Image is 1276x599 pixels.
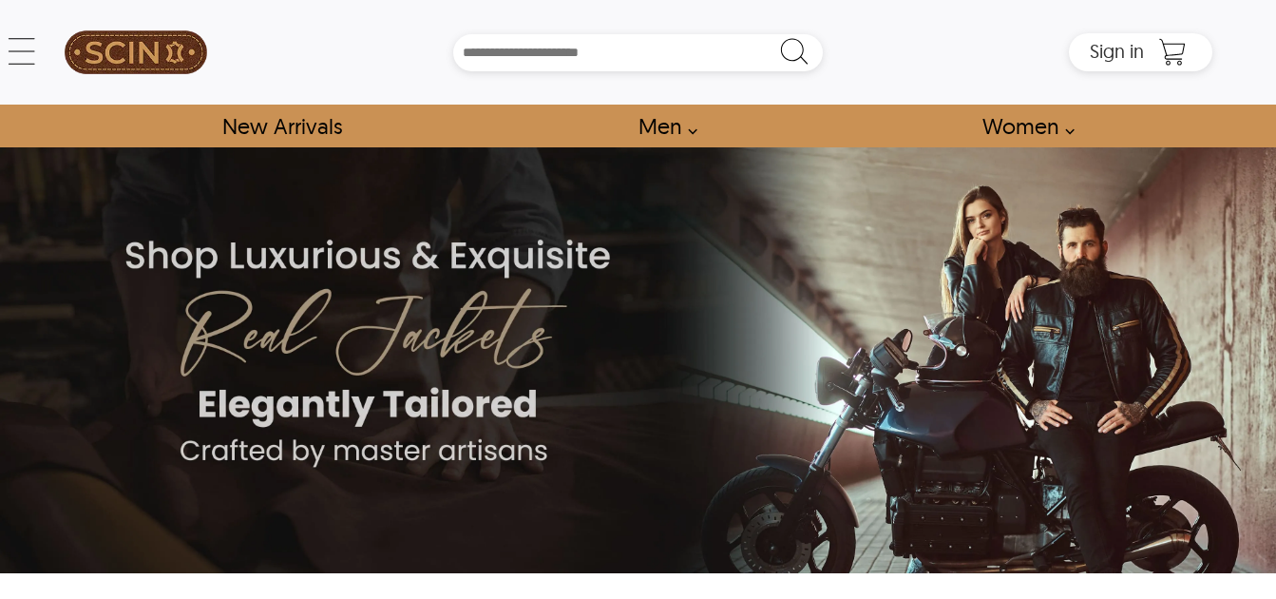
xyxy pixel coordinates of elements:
span: Sign in [1090,39,1144,63]
img: SCIN [65,10,207,95]
a: SCIN [64,10,207,95]
a: Shop New Arrivals [200,105,363,147]
a: shop men's leather jackets [617,105,708,147]
a: Shopping Cart [1153,38,1191,67]
a: Sign in [1090,46,1144,61]
a: Shop Women Leather Jackets [961,105,1085,147]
